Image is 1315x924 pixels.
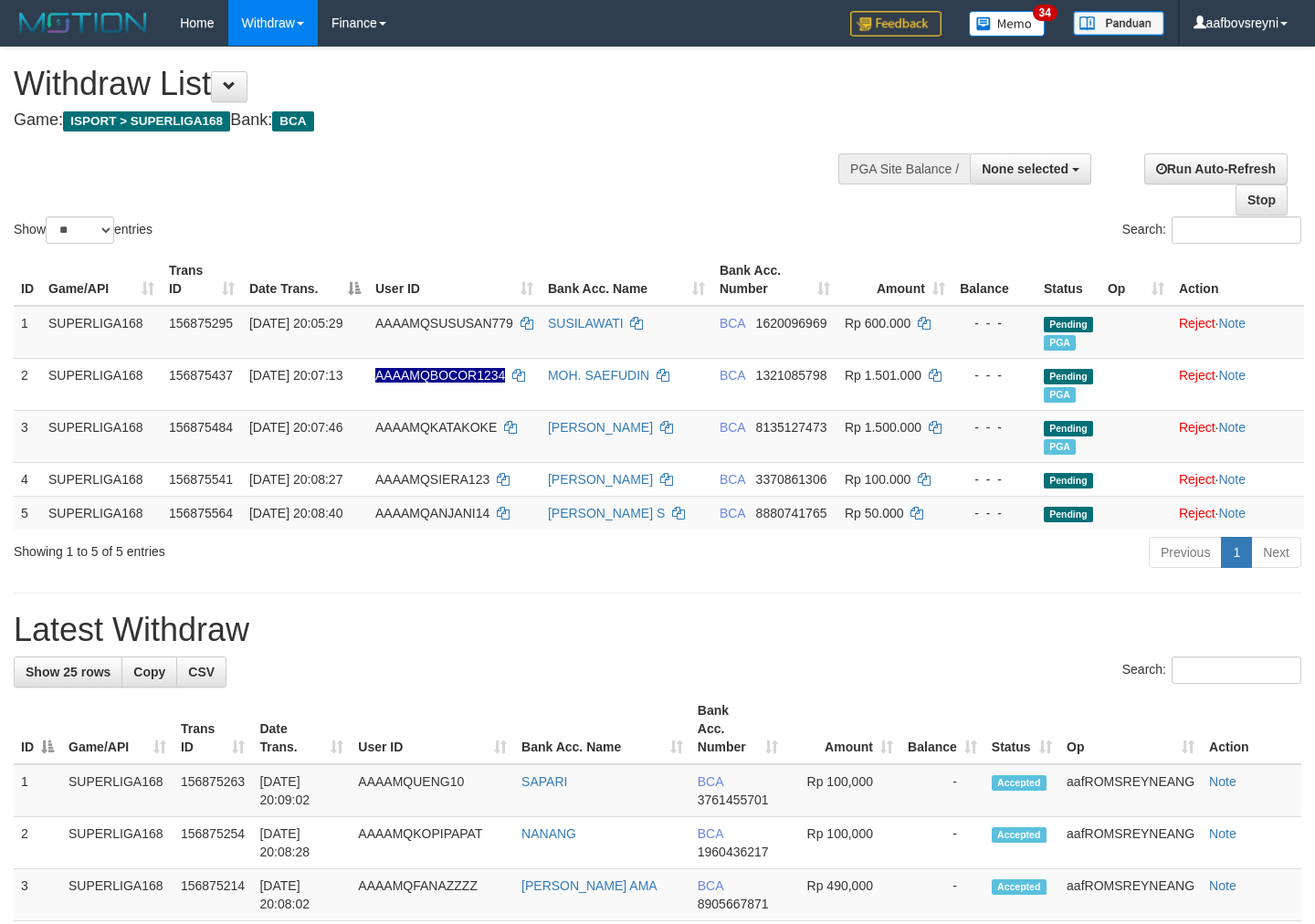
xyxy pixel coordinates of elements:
td: aafROMSREYNEANG [1059,817,1202,869]
div: Showing 1 to 5 of 5 entries [14,535,534,561]
input: Search: [1172,656,1301,684]
a: Stop [1236,184,1288,215]
td: SUPERLIGA168 [41,410,162,462]
th: Bank Acc. Number: activate to sort column ascending [690,694,785,764]
a: CSV [176,656,226,688]
span: BCA [272,111,313,131]
span: 156875541 [169,472,233,487]
a: SAPARI [521,774,567,789]
span: Copy 3370861306 to clipboard [756,472,827,487]
td: · [1172,462,1304,496]
span: Pending [1044,369,1093,384]
td: · [1172,410,1304,462]
span: [DATE] 20:05:29 [249,316,342,331]
h1: Latest Withdraw [14,612,1301,648]
td: SUPERLIGA168 [61,817,174,869]
td: · [1172,306,1304,359]
h1: Withdraw List [14,66,858,102]
a: Note [1218,368,1246,383]
th: ID: activate to sort column descending [14,694,61,764]
a: [PERSON_NAME] AMA [521,878,657,893]
span: Copy 8880741765 to clipboard [756,506,827,520]
td: Rp 100,000 [785,817,900,869]
span: Copy 1620096969 to clipboard [756,316,827,331]
td: - [900,869,984,921]
td: 156875254 [174,817,253,869]
span: Copy 8905667871 to clipboard [698,897,769,911]
a: Reject [1179,316,1215,331]
span: Accepted [992,775,1047,791]
td: 2 [14,358,41,410]
a: [PERSON_NAME] [548,420,653,435]
a: [PERSON_NAME] [548,472,653,487]
span: BCA [698,878,723,893]
td: 3 [14,410,41,462]
span: CSV [188,665,215,679]
td: aafROMSREYNEANG [1059,764,1202,817]
a: Previous [1149,537,1222,568]
span: Rp 600.000 [845,316,910,331]
span: 156875564 [169,506,233,520]
td: 5 [14,496,41,530]
span: Show 25 rows [26,665,110,679]
div: - - - [960,418,1029,436]
span: AAAAMQSIERA123 [375,472,489,487]
span: Pending [1044,421,1093,436]
span: AAAAMQSUSUSAN779 [375,316,513,331]
td: 4 [14,462,41,496]
div: - - - [960,366,1029,384]
a: 1 [1221,537,1252,568]
th: Trans ID: activate to sort column ascending [174,694,253,764]
span: Accepted [992,827,1047,843]
span: Rp 100.000 [845,472,910,487]
span: Marked by aafsoycanthlai [1044,439,1076,455]
td: SUPERLIGA168 [41,358,162,410]
th: Amount: activate to sort column ascending [785,694,900,764]
th: Action [1202,694,1301,764]
th: Game/API: activate to sort column ascending [61,694,174,764]
span: Rp 1.500.000 [845,420,921,435]
th: ID [14,254,41,306]
input: Search: [1172,216,1301,244]
a: Note [1218,472,1246,487]
th: Op: activate to sort column ascending [1100,254,1172,306]
img: panduan.png [1073,11,1164,36]
span: Nama rekening ada tanda titik/strip, harap diedit [375,368,505,383]
th: Bank Acc. Name: activate to sort column ascending [541,254,712,306]
td: aafROMSREYNEANG [1059,869,1202,921]
th: Status [1036,254,1100,306]
a: NANANG [521,826,576,841]
a: Next [1251,537,1301,568]
td: AAAAMQFANAZZZZ [351,869,514,921]
span: 34 [1033,5,1057,21]
a: Show 25 rows [14,656,122,688]
a: Note [1209,878,1236,893]
a: [PERSON_NAME] S [548,506,665,520]
td: Rp 490,000 [785,869,900,921]
a: Note [1209,774,1236,789]
th: Amount: activate to sort column ascending [837,254,952,306]
td: 156875263 [174,764,253,817]
label: Search: [1122,216,1301,244]
span: BCA [698,774,723,789]
button: None selected [970,153,1091,184]
span: None selected [982,162,1068,176]
label: Search: [1122,656,1301,684]
span: [DATE] 20:07:13 [249,368,342,383]
h4: Game: Bank: [14,111,858,130]
td: [DATE] 20:08:02 [252,869,351,921]
th: Action [1172,254,1304,306]
a: Note [1218,506,1246,520]
label: Show entries [14,216,153,244]
td: 1 [14,764,61,817]
span: [DATE] 20:08:40 [249,506,342,520]
span: BCA [720,316,745,331]
a: Note [1209,826,1236,841]
th: Bank Acc. Name: activate to sort column ascending [514,694,690,764]
span: 156875437 [169,368,233,383]
span: 156875295 [169,316,233,331]
td: - [900,764,984,817]
span: Copy 1960436217 to clipboard [698,845,769,859]
span: [DATE] 20:07:46 [249,420,342,435]
a: MOH. SAEFUDIN [548,368,649,383]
